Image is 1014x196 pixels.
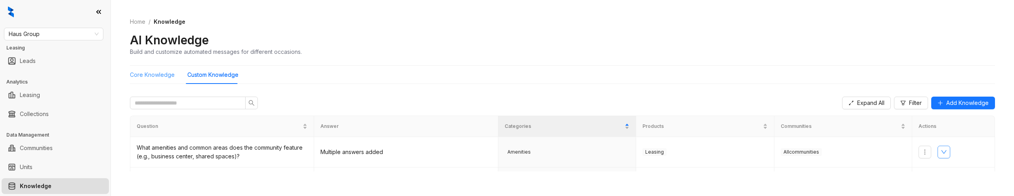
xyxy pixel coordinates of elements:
[2,106,109,122] li: Collections
[774,116,912,137] th: Communities
[505,123,623,130] span: Categories
[8,6,14,17] img: logo
[128,17,147,26] a: Home
[642,148,667,156] span: Leasing
[130,48,302,56] div: Build and customize automated messages for different occasions.
[642,123,761,130] span: Products
[857,99,884,107] span: Expand All
[941,149,947,155] span: down
[2,140,109,156] li: Communities
[314,137,498,167] td: Multiple answers added
[248,100,255,106] span: search
[154,18,185,25] span: Knowledge
[149,17,151,26] li: /
[931,97,995,109] button: Add Knowledge
[946,99,989,107] span: Add Knowledge
[314,116,498,137] th: Answer
[20,87,40,103] a: Leasing
[900,100,906,106] span: filter
[505,148,534,156] span: Amenities
[130,116,314,137] th: Question
[137,123,301,130] span: Question
[20,106,49,122] a: Collections
[6,44,111,51] h3: Leasing
[9,28,99,40] span: Haus Group
[2,53,109,69] li: Leads
[20,159,32,175] a: Units
[2,178,109,194] li: Knowledge
[20,178,51,194] a: Knowledge
[137,143,307,161] div: What amenities and common areas does the community feature (e.g., business center, shared spaces)?
[187,70,238,79] div: Custom Knowledge
[842,97,891,109] button: Expand All
[20,53,36,69] a: Leads
[6,78,111,86] h3: Analytics
[848,100,854,106] span: expand-alt
[20,140,53,156] a: Communities
[922,149,928,155] span: more
[938,100,943,106] span: plus
[636,116,774,137] th: Products
[909,99,922,107] span: Filter
[912,116,995,137] th: Actions
[130,32,209,48] h2: AI Knowledge
[781,123,899,130] span: Communities
[130,70,175,79] div: Core Knowledge
[2,159,109,175] li: Units
[6,131,111,139] h3: Data Management
[781,148,822,156] span: All communities
[894,97,928,109] button: Filter
[2,87,109,103] li: Leasing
